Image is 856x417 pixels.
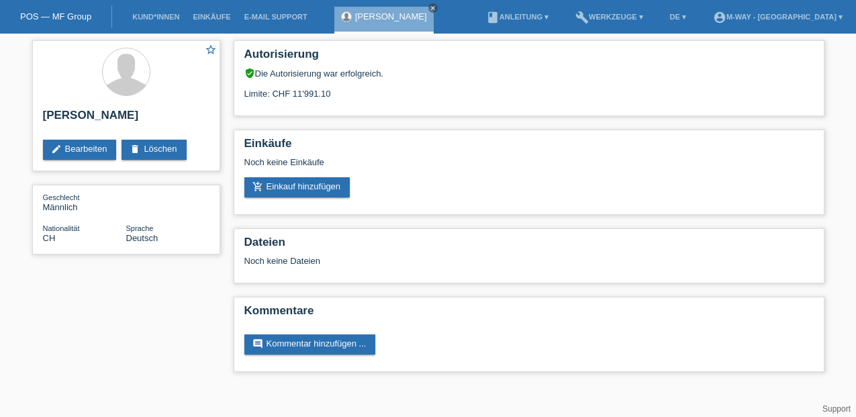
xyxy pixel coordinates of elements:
a: editBearbeiten [43,140,117,160]
a: Support [822,404,851,414]
h2: Autorisierung [244,48,814,68]
i: book [486,11,500,24]
a: Kund*innen [126,13,186,21]
div: Noch keine Einkäufe [244,157,814,177]
a: DE ▾ [663,13,693,21]
h2: Kommentare [244,304,814,324]
a: close [428,3,438,13]
span: Deutsch [126,233,158,243]
i: build [575,11,589,24]
i: comment [252,338,263,349]
i: delete [130,144,140,154]
a: account_circlem-way - [GEOGRAPHIC_DATA] ▾ [706,13,849,21]
div: Die Autorisierung war erfolgreich. [244,68,814,79]
h2: Dateien [244,236,814,256]
div: Männlich [43,192,126,212]
h2: [PERSON_NAME] [43,109,209,129]
span: Schweiz [43,233,56,243]
a: E-Mail Support [238,13,314,21]
i: star_border [205,44,217,56]
i: add_shopping_cart [252,181,263,192]
a: add_shopping_cartEinkauf hinzufügen [244,177,350,197]
div: Noch keine Dateien [244,256,655,266]
h2: Einkäufe [244,137,814,157]
a: buildWerkzeuge ▾ [569,13,650,21]
span: Nationalität [43,224,80,232]
a: POS — MF Group [20,11,91,21]
a: [PERSON_NAME] [355,11,427,21]
a: bookAnleitung ▾ [479,13,555,21]
i: edit [51,144,62,154]
span: Sprache [126,224,154,232]
a: star_border [205,44,217,58]
i: close [430,5,436,11]
a: Einkäufe [186,13,237,21]
div: Limite: CHF 11'991.10 [244,79,814,99]
i: account_circle [713,11,726,24]
span: Geschlecht [43,193,80,201]
i: verified_user [244,68,255,79]
a: deleteLöschen [122,140,186,160]
a: commentKommentar hinzufügen ... [244,334,376,355]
